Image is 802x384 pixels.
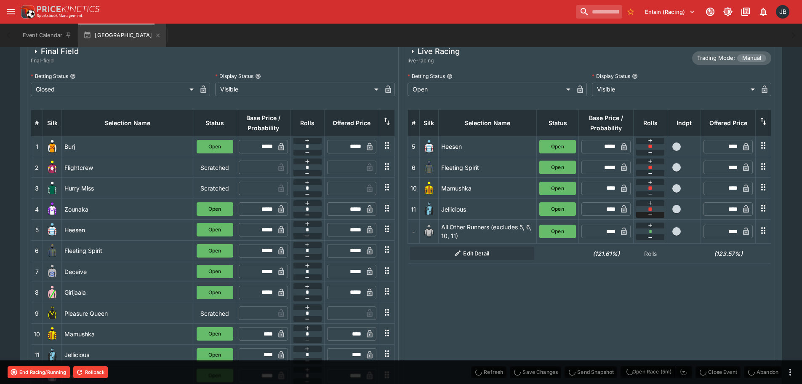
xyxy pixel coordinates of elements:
td: - [408,220,419,244]
button: Open [539,202,576,216]
td: Jellicious [438,199,537,219]
img: blank-silk.png [422,225,436,238]
td: Mamushka [438,178,537,199]
p: Scratched [197,309,233,318]
button: Open [197,327,233,341]
th: # [408,110,419,136]
div: Josh Brown [776,5,789,19]
img: runner 3 [45,182,59,195]
span: final-field [31,56,79,65]
p: Trading Mode: [697,54,735,62]
button: Event Calendar [18,24,77,47]
p: Scratched [197,184,233,193]
td: Heesen [62,220,194,240]
button: Edit Detail [410,247,534,260]
td: Pleasure Queen [62,303,194,323]
td: Fleeting Spirit [438,157,537,178]
th: Selection Name [438,110,537,136]
button: Open [539,225,576,238]
td: 9 [31,303,43,323]
button: Display Status [632,73,638,79]
td: Fleeting Spirit [62,240,194,261]
td: 3 [31,178,43,199]
button: Betting Status [70,73,76,79]
button: Open [197,223,233,236]
img: runner 8 [45,286,59,299]
th: Offered Price [701,110,756,136]
th: Rolls [290,110,324,136]
th: Base Price / Probability [579,110,634,136]
img: runner 10 [45,327,59,341]
span: Mark an event as closed and abandoned. [744,367,782,376]
img: runner 10 [422,182,436,195]
th: Offered Price [324,110,379,136]
td: 5 [408,136,419,157]
td: 11 [31,344,43,365]
td: 6 [408,157,419,178]
p: Scratched [197,163,233,172]
th: Status [537,110,579,136]
span: live-racing [408,56,460,65]
button: Josh Brown [773,3,792,21]
button: Open [197,140,233,153]
img: runner 4 [45,202,59,216]
td: Heesen [438,136,537,157]
th: Status [194,110,236,136]
td: 6 [31,240,43,261]
td: Deceive [62,261,194,282]
button: No Bookmarks [624,5,637,19]
button: Open [197,244,233,258]
p: Betting Status [31,73,68,80]
p: Betting Status [408,73,445,80]
img: PriceKinetics Logo [19,3,35,20]
h6: (123.57%) [703,249,753,258]
div: Open [408,83,573,96]
p: Rolls [636,249,665,258]
div: Closed [31,83,197,96]
button: Open [197,286,233,299]
h6: (121.61%) [581,249,631,258]
p: Display Status [215,73,253,80]
div: Visible [215,83,381,96]
td: Flightcrew [62,157,194,178]
td: 7 [31,261,43,282]
div: split button [621,366,692,378]
td: 2 [31,157,43,178]
button: Documentation [738,4,753,19]
button: Connected to PK [703,4,718,19]
img: runner 11 [422,202,436,216]
span: Manual [737,54,766,62]
button: End Racing/Running [8,366,70,378]
td: 10 [408,178,419,199]
td: Zounaka [62,199,194,219]
button: more [785,367,795,377]
td: 10 [31,324,43,344]
button: Open [539,182,576,195]
img: Sportsbook Management [37,14,83,18]
input: search [576,5,622,19]
td: 1 [31,136,43,157]
img: runner 5 [422,140,436,153]
button: Open [197,265,233,278]
img: runner 6 [422,161,436,174]
img: runner 9 [45,306,59,320]
td: 5 [31,220,43,240]
button: open drawer [3,4,19,19]
button: Display Status [255,73,261,79]
button: [GEOGRAPHIC_DATA] [78,24,166,47]
button: Open [539,161,576,174]
td: Hurry Miss [62,178,194,199]
div: Live Racing [408,46,460,56]
td: 4 [31,199,43,219]
img: runner 6 [45,244,59,258]
td: Girijaala [62,282,194,303]
img: PriceKinetics [37,6,99,12]
img: runner 7 [45,265,59,278]
button: Notifications [756,4,771,19]
td: Mamushka [62,324,194,344]
button: Open [539,140,576,153]
p: Display Status [592,73,630,80]
th: Silk [419,110,438,136]
td: Burj [62,136,194,157]
button: Rollback [73,366,108,378]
